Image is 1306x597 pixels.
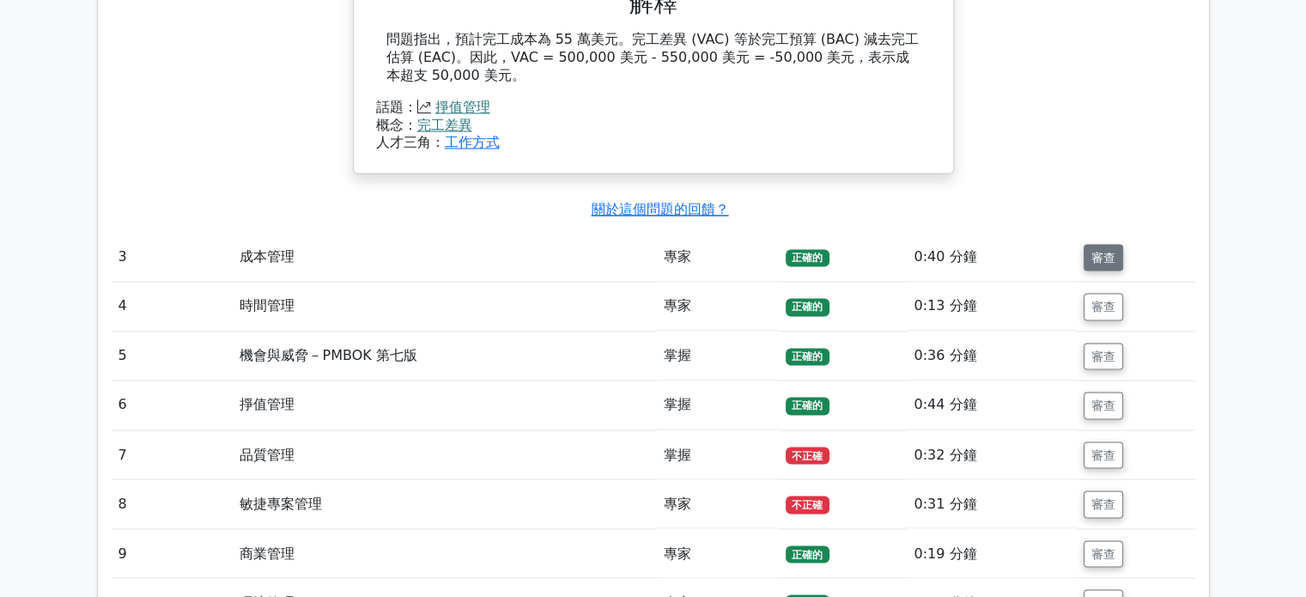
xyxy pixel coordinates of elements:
font: 專家 [664,248,691,265]
font: 概念： [376,117,417,133]
font: 9 [118,545,127,561]
font: 掌握 [664,446,691,462]
button: 審查 [1084,392,1123,419]
font: 審查 [1091,300,1115,314]
font: 4 [118,297,127,314]
a: 工作方式 [445,134,500,150]
font: 正確的 [792,548,823,560]
font: 0:32 分鐘 [914,446,976,462]
font: 成本管理 [240,248,295,265]
font: 3 [118,248,127,265]
font: 0:19 分鐘 [914,545,976,561]
a: 關於這個問題的回饋？ [592,201,729,217]
font: 審查 [1091,399,1115,412]
font: 0:44 分鐘 [914,396,976,412]
font: 敏捷專案管理 [240,495,322,511]
font: 人才三角： [376,134,445,150]
font: 不正確 [792,498,823,510]
font: 0:31 分鐘 [914,495,976,511]
font: 5 [118,347,127,363]
font: 專家 [664,495,691,511]
font: 品質管理 [240,446,295,462]
font: 不正確 [792,449,823,461]
a: 完工差異 [417,117,472,133]
font: 審查 [1091,349,1115,362]
font: 話題： [376,99,417,115]
font: 0:36 分鐘 [914,347,976,363]
font: 專家 [664,545,691,561]
button: 審查 [1084,343,1123,370]
font: 時間管理 [240,297,295,314]
font: 商業管理 [240,545,295,561]
font: 7 [118,446,127,462]
font: 問題指出，預計完工成本為 55 萬美元。完工差異 (VAC) 等於完工預算 (BAC) 減去完工估算 (EAC)。因此，VAC = 500,000 美元 - 550,000 美元 = -50,0... [386,31,919,83]
font: 0:40 分鐘 [914,248,976,265]
button: 審查 [1084,442,1123,469]
font: 6 [118,396,127,412]
font: 專家 [664,297,691,314]
button: 審查 [1084,244,1123,271]
font: 審查 [1091,250,1115,264]
font: 審查 [1091,497,1115,511]
button: 審查 [1084,490,1123,518]
font: 審查 [1091,546,1115,560]
font: 正確的 [792,301,823,313]
font: 正確的 [792,399,823,411]
font: 掌握 [664,347,691,363]
font: 正確的 [792,252,823,264]
font: 正確的 [792,350,823,362]
font: 審查 [1091,448,1115,461]
font: 掌握 [664,396,691,412]
button: 審查 [1084,293,1123,320]
button: 審查 [1084,540,1123,568]
font: 機會與威脅－PMBOK 第七版 [240,347,416,363]
font: 8 [118,495,127,511]
font: 掙值管理 [240,396,295,412]
font: 0:13 分鐘 [914,297,976,314]
a: 掙值管理 [435,99,490,115]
